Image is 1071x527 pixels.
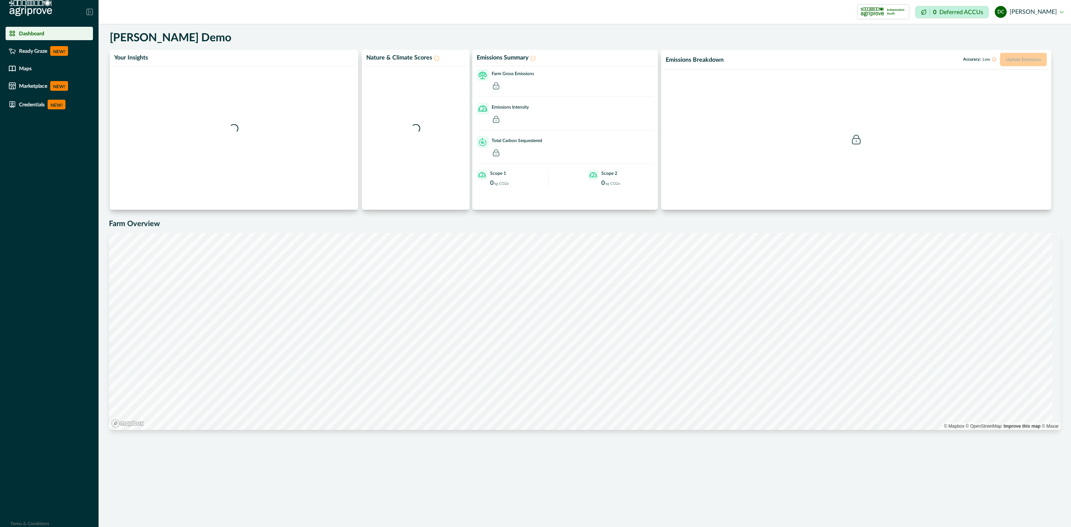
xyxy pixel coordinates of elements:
[50,81,68,91] p: NEW!
[492,104,529,110] p: Emissions Intensity
[109,233,1052,430] canvas: Map
[944,424,964,429] a: Mapbox
[490,180,493,186] p: 0
[110,31,231,45] h5: [PERSON_NAME] Demo
[10,521,49,526] a: Terms & Conditions
[48,100,65,109] p: NEW!
[19,48,47,54] p: Ready Graze
[492,70,534,77] p: Farm Gross Emissions
[19,65,32,71] p: Maps
[601,180,605,186] p: 0
[494,181,509,187] p: kg CO2e
[666,57,724,64] p: Emissions Breakdown
[1004,424,1041,429] a: Map feedback
[6,78,93,94] a: MarketplaceNEW!
[50,46,68,56] p: NEW!
[601,170,617,177] p: Scope 2
[605,181,620,187] p: kg CO2e
[995,3,1064,21] button: dylan cronje[PERSON_NAME]
[19,83,47,89] p: Marketplace
[6,62,93,75] a: Maps
[109,219,1061,228] h5: Farm Overview
[6,27,93,40] a: Dashboard
[963,57,996,62] p: Accuracy:
[861,6,884,18] img: certification logo
[1042,424,1059,429] a: Maxar
[114,54,148,61] p: Your Insights
[111,419,144,428] a: Mapbox logo
[887,8,906,16] p: Independent Audit
[933,9,936,15] p: 0
[939,9,983,15] p: Deferred ACCUs
[6,43,93,59] a: Ready GrazeNEW!
[1000,53,1047,66] button: Update Emissions
[982,57,990,62] span: Low
[857,4,909,19] button: certification logoIndependent Audit
[966,424,1002,429] a: OpenStreetMap
[366,54,432,61] p: Nature & Climate Scores
[19,30,44,36] p: Dashboard
[490,170,506,177] p: Scope 1
[477,54,528,61] p: Emissions Summary
[19,102,45,107] p: Credentials
[6,97,93,112] a: CredentialsNEW!
[492,137,542,144] p: Total Carbon Sequestered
